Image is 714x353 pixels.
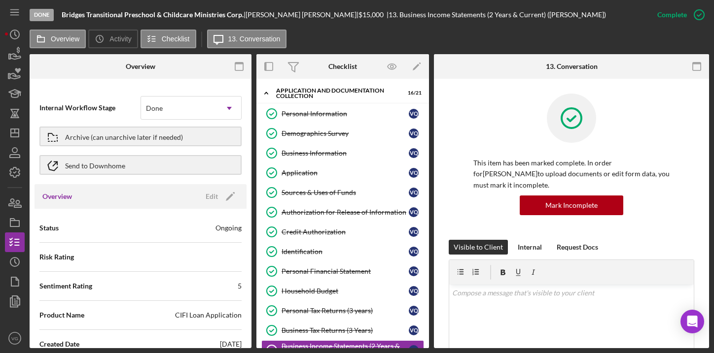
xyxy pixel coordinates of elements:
div: [PERSON_NAME] [PERSON_NAME] | [246,11,358,19]
div: Edit [206,189,218,204]
div: Overview [126,63,155,70]
div: Personal Tax Returns (3 years) [282,307,409,315]
div: Application and Documentation Collection [276,88,397,99]
div: Identification [282,248,409,256]
a: Personal Financial StatementVQ [261,261,424,281]
span: Internal Workflow Stage [39,103,141,113]
a: Credit AuthorizationVQ [261,222,424,242]
div: Personal Information [282,110,409,118]
label: Activity [109,35,131,43]
a: Demographics SurveyVQ [261,124,424,143]
div: V Q [409,286,419,296]
a: IdentificationVQ [261,242,424,261]
span: Product Name [39,310,84,320]
button: 13. Conversation [207,30,287,48]
div: Complete [657,5,687,25]
label: Overview [51,35,79,43]
label: 13. Conversation [228,35,281,43]
div: Business Tax Returns (3 Years) [282,326,409,334]
div: Household Budget [282,287,409,295]
button: VG [5,328,25,348]
div: [DATE] [220,339,242,349]
div: Authorization for Release of Information [282,208,409,216]
div: V Q [409,266,419,276]
div: V Q [409,227,419,237]
button: Archive (can unarchive later if needed) [39,127,242,146]
div: Demographics Survey [282,129,409,137]
div: CIFI Loan Application [175,310,242,320]
div: V Q [409,128,419,138]
a: Personal Tax Returns (3 years)VQ [261,301,424,321]
button: Overview [30,30,86,48]
span: Risk Rating [39,252,74,262]
a: Personal InformationVQ [261,104,424,124]
div: Personal Financial Statement [282,267,409,275]
a: Authorization for Release of InformationVQ [261,202,424,222]
span: Sentiment Rating [39,281,92,291]
div: Ongoing [215,223,242,233]
div: V Q [409,306,419,316]
b: Bridges Transitional Preschool & Childcare Ministries Corp. [62,10,244,19]
div: V Q [409,325,419,335]
p: This item has been marked complete. In order for [PERSON_NAME] to upload documents or edit form d... [473,158,670,191]
span: Created Date [39,339,79,349]
div: V Q [409,188,419,197]
a: Household BudgetVQ [261,281,424,301]
div: Internal [518,240,542,255]
div: 13. Conversation [546,63,598,70]
text: VG [11,336,18,341]
button: Checklist [141,30,196,48]
div: Archive (can unarchive later if needed) [65,128,183,145]
button: Mark Incomplete [520,195,623,215]
div: Mark Incomplete [545,195,598,215]
button: Edit [200,189,239,204]
div: V Q [409,168,419,178]
div: Open Intercom Messenger [680,310,704,333]
div: Request Docs [557,240,598,255]
div: Sources & Uses of Funds [282,189,409,196]
button: Activity [88,30,138,48]
a: Business Tax Returns (3 Years)VQ [261,321,424,340]
div: 16 / 21 [404,90,422,96]
div: V Q [409,109,419,119]
span: Status [39,223,59,233]
div: Application [282,169,409,177]
button: Internal [513,240,547,255]
button: Visible to Client [449,240,508,255]
button: Send to Downhome [39,155,242,175]
a: Sources & Uses of FundsVQ [261,183,424,202]
div: Send to Downhome [65,156,125,174]
label: Checklist [162,35,190,43]
div: V Q [409,247,419,257]
button: Request Docs [552,240,603,255]
div: $15,000 [358,11,387,19]
div: V Q [409,148,419,158]
div: Checklist [328,63,357,70]
div: Credit Authorization [282,228,409,236]
a: ApplicationVQ [261,163,424,183]
button: Complete [647,5,709,25]
div: V Q [409,207,419,217]
div: | 13. Business Income Statements (2 Years & Current) ([PERSON_NAME]) [387,11,606,19]
div: Done [146,104,163,112]
h3: Overview [42,192,72,201]
a: Business InformationVQ [261,143,424,163]
div: Business Information [282,149,409,157]
div: 5 [238,281,242,291]
div: | [62,11,246,19]
div: Visible to Client [454,240,503,255]
div: Done [30,9,54,21]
